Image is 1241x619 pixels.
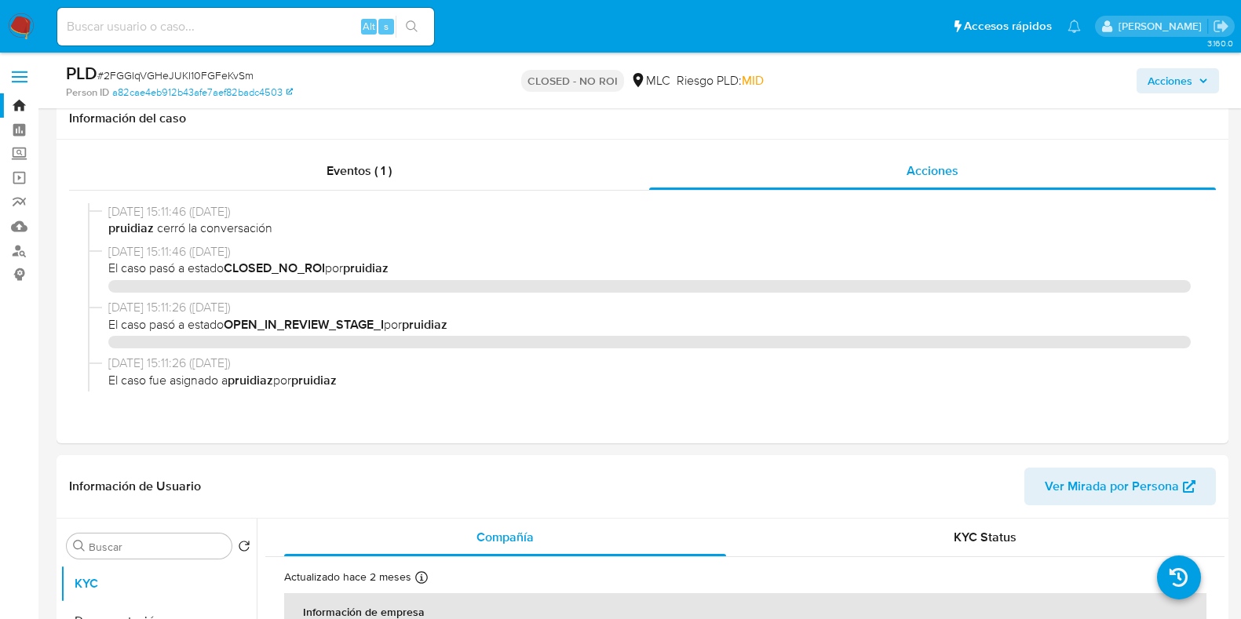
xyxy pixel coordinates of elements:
span: # 2FGGIqVGHeJUKI10FGFeKvSm [97,67,254,83]
span: s [384,19,389,34]
p: camilafernanda.paredessaldano@mercadolibre.cl [1119,19,1207,34]
p: CLOSED - NO ROI [521,70,624,92]
p: Actualizado hace 2 meses [284,570,411,584]
a: Salir [1213,18,1229,35]
div: MLC [630,72,670,89]
input: Buscar usuario o caso... [57,16,434,37]
span: Accesos rápidos [964,18,1052,35]
button: KYC [60,565,257,603]
span: Acciones [907,162,958,180]
span: Acciones [1148,68,1192,93]
button: Acciones [1137,68,1219,93]
span: Riesgo PLD: [677,72,764,89]
span: MID [742,71,764,89]
h1: Información del caso [69,111,1216,126]
a: Notificaciones [1068,20,1081,33]
span: Ver Mirada por Persona [1045,468,1179,505]
span: Compañía [476,528,534,546]
button: Ver Mirada por Persona [1024,468,1216,505]
button: Volver al orden por defecto [238,540,250,557]
button: search-icon [396,16,428,38]
button: Buscar [73,540,86,552]
a: a82cae4eb912b43afe7aef82badc4503 [112,86,293,100]
b: PLD [66,60,97,86]
span: KYC Status [954,528,1017,546]
b: Person ID [66,86,109,100]
span: Eventos ( 1 ) [327,162,392,180]
input: Buscar [89,540,225,554]
h1: Información de Usuario [69,479,201,494]
span: Alt [363,19,375,34]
